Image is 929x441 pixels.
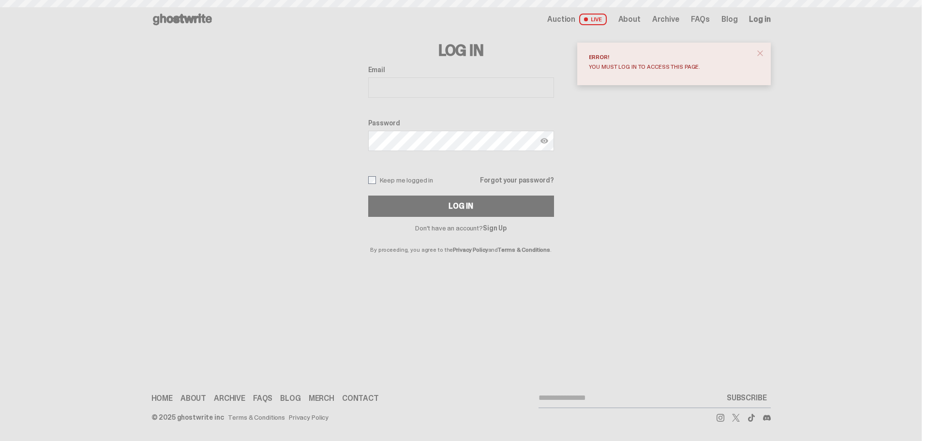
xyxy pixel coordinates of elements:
[309,395,334,402] a: Merch
[483,224,507,232] a: Sign Up
[214,395,245,402] a: Archive
[180,395,206,402] a: About
[547,14,606,25] a: Auction LIVE
[280,395,300,402] a: Blog
[480,177,554,183] a: Forgot your password?
[368,66,554,74] label: Email
[589,64,751,70] div: You must log in to access this page.
[368,176,434,184] label: Keep me logged in
[342,395,379,402] a: Contact
[368,196,554,217] button: Log In
[618,15,641,23] a: About
[723,388,771,408] button: SUBSCRIBE
[751,45,769,62] button: close
[540,137,548,145] img: Show password
[368,176,376,184] input: Keep me logged in
[691,15,710,23] a: FAQs
[547,15,575,23] span: Auction
[151,414,224,421] div: © 2025 ghostwrite inc
[368,231,554,253] p: By proceeding, you agree to the and .
[453,246,488,254] a: Privacy Policy
[253,395,272,402] a: FAQs
[289,414,329,421] a: Privacy Policy
[151,395,173,402] a: Home
[579,14,607,25] span: LIVE
[721,15,737,23] a: Blog
[498,246,550,254] a: Terms & Conditions
[652,15,679,23] a: Archive
[368,119,554,127] label: Password
[228,414,285,421] a: Terms & Conditions
[368,225,554,231] p: Don't have an account?
[449,202,473,210] div: Log In
[589,54,751,60] div: Error!
[368,43,554,58] h3: Log In
[749,15,770,23] a: Log in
